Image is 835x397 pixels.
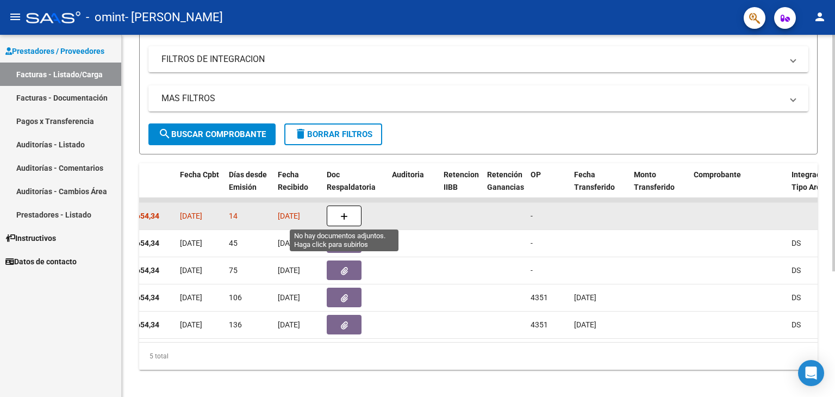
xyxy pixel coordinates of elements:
span: Datos de contacto [5,256,77,268]
span: DS [792,320,801,329]
mat-panel-title: MAS FILTROS [161,92,782,104]
span: Prestadores / Proveedores [5,45,104,57]
span: Fecha Cpbt [180,170,219,179]
span: [DATE] [180,266,202,275]
datatable-header-cell: Fecha Cpbt [176,163,225,211]
span: Doc Respaldatoria [327,170,376,191]
span: Fecha Transferido [574,170,615,191]
span: - omint [86,5,125,29]
span: - [531,212,533,220]
span: DS [792,239,801,247]
mat-panel-title: FILTROS DE INTEGRACION [161,53,782,65]
span: [DATE] [574,320,596,329]
span: Fecha Recibido [278,170,308,191]
span: - [531,266,533,275]
span: [DATE] [278,320,300,329]
datatable-header-cell: Doc Respaldatoria [322,163,388,211]
span: Buscar Comprobante [158,129,266,139]
span: Instructivos [5,232,56,244]
span: 4351 [531,293,548,302]
button: Borrar Filtros [284,123,382,145]
span: - [531,239,533,247]
datatable-header-cell: Monto Transferido [630,163,689,211]
datatable-header-cell: Días desde Emisión [225,163,273,211]
datatable-header-cell: Monto [110,163,176,211]
datatable-header-cell: Retencion IIBB [439,163,483,211]
mat-icon: menu [9,10,22,23]
span: [DATE] [278,212,300,220]
span: [DATE] [180,293,202,302]
span: [DATE] [278,293,300,302]
datatable-header-cell: Fecha Transferido [570,163,630,211]
span: 4351 [531,320,548,329]
span: Monto Transferido [634,170,675,191]
mat-icon: delete [294,127,307,140]
div: 5 total [139,343,818,370]
mat-icon: person [813,10,826,23]
span: 106 [229,293,242,302]
datatable-header-cell: OP [526,163,570,211]
mat-icon: search [158,127,171,140]
span: - [PERSON_NAME] [125,5,223,29]
span: [DATE] [574,293,596,302]
span: [DATE] [278,266,300,275]
span: [DATE] [180,212,202,220]
mat-expansion-panel-header: FILTROS DE INTEGRACION [148,46,808,72]
span: [DATE] [180,239,202,247]
span: [DATE] [180,320,202,329]
span: [DATE] [278,239,300,247]
span: DS [792,293,801,302]
span: DS [792,266,801,275]
span: Días desde Emisión [229,170,267,191]
span: Comprobante [694,170,741,179]
span: Integracion Tipo Archivo [792,170,835,191]
span: Auditoria [392,170,424,179]
span: 45 [229,239,238,247]
button: Buscar Comprobante [148,123,276,145]
datatable-header-cell: Auditoria [388,163,439,211]
span: 75 [229,266,238,275]
datatable-header-cell: Fecha Recibido [273,163,322,211]
datatable-header-cell: Retención Ganancias [483,163,526,211]
span: Retención Ganancias [487,170,524,191]
datatable-header-cell: Comprobante [689,163,787,211]
span: OP [531,170,541,179]
div: Open Intercom Messenger [798,360,824,386]
span: 14 [229,212,238,220]
span: 136 [229,320,242,329]
span: Borrar Filtros [294,129,372,139]
span: Retencion IIBB [444,170,479,191]
mat-expansion-panel-header: MAS FILTROS [148,85,808,111]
